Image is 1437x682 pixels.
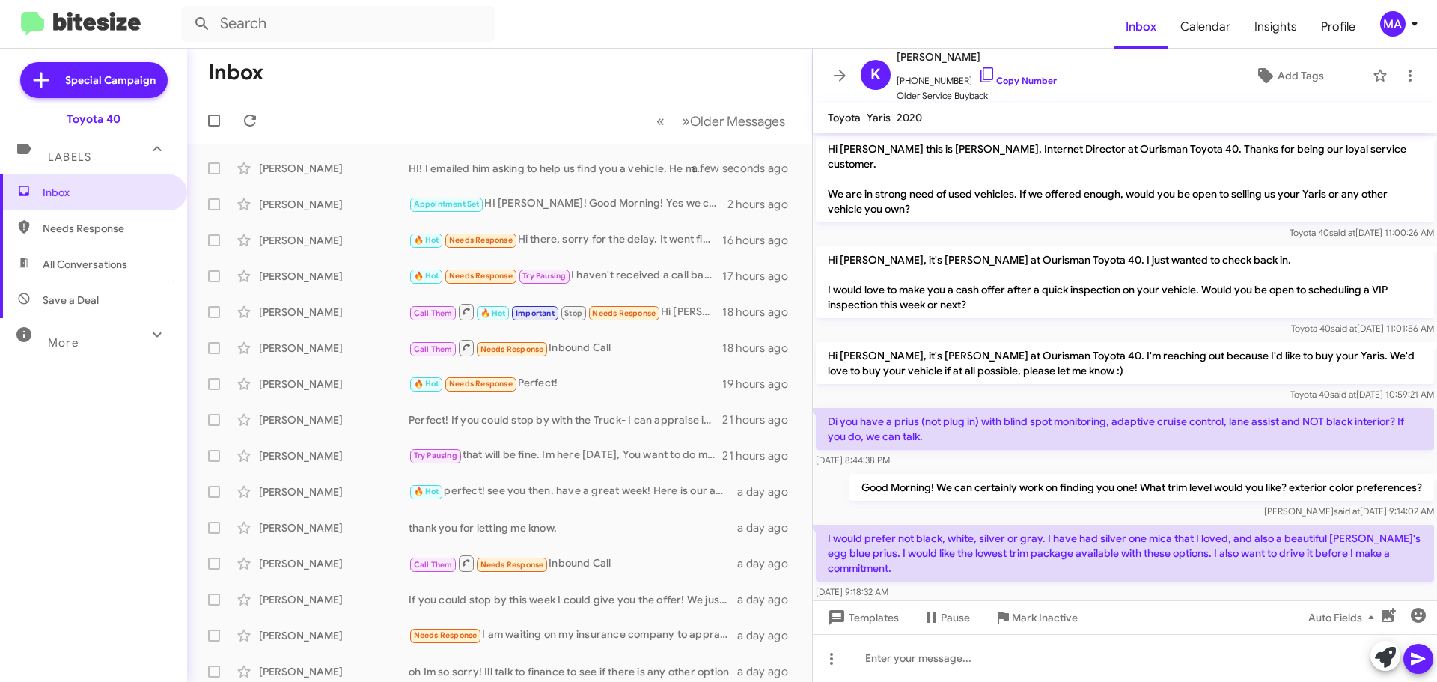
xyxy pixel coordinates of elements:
[1296,604,1392,631] button: Auto Fields
[722,341,800,356] div: 18 hours ago
[414,199,480,209] span: Appointment Set
[48,336,79,350] span: More
[414,271,439,281] span: 🔥 Hot
[181,6,495,42] input: Search
[259,161,409,176] div: [PERSON_NAME]
[43,257,127,272] span: All Conversations
[592,308,656,318] span: Needs Response
[816,525,1434,582] p: I would prefer not black, white, silver or gray. I have had silver one mica that I loved, and als...
[648,106,794,136] nav: Page navigation example
[516,308,555,318] span: Important
[259,269,409,284] div: [PERSON_NAME]
[480,344,544,354] span: Needs Response
[816,454,890,466] span: [DATE] 8:44:38 PM
[409,195,727,213] div: HI [PERSON_NAME]! Good Morning! Yes we can work on this for you.
[409,483,737,500] div: perfect! see you then. have a great week! Here is our address just in case you need it -[STREET_A...
[564,308,582,318] span: Stop
[867,111,891,124] span: Yaris
[1308,604,1380,631] span: Auto Fields
[480,308,506,318] span: 🔥 Hot
[656,112,665,130] span: «
[722,269,800,284] div: 17 hours ago
[259,628,409,643] div: [PERSON_NAME]
[259,377,409,392] div: [PERSON_NAME]
[65,73,156,88] span: Special Campaign
[259,197,409,212] div: [PERSON_NAME]
[1242,5,1309,49] a: Insights
[409,161,710,176] div: HI! I emailed him asking to help us find you a vehicle. He may have reached out to introduce hims...
[414,487,439,496] span: 🔥 Hot
[816,342,1434,384] p: Hi [PERSON_NAME], it's [PERSON_NAME] at Ourisman Toyota 40. I'm reaching out because I'd like to ...
[897,48,1057,66] span: [PERSON_NAME]
[828,111,861,124] span: Toyota
[982,604,1090,631] button: Mark Inactive
[409,592,737,607] div: If you could stop by this week I could give you the offer! We just need to check the vehicle out....
[259,412,409,427] div: [PERSON_NAME]
[1212,62,1365,89] button: Add Tags
[710,161,800,176] div: a few seconds ago
[414,379,439,389] span: 🔥 Hot
[690,113,785,130] span: Older Messages
[522,271,566,281] span: Try Pausing
[449,271,513,281] span: Needs Response
[1114,5,1168,49] a: Inbox
[43,293,99,308] span: Save a Deal
[259,233,409,248] div: [PERSON_NAME]
[722,233,800,248] div: 16 hours ago
[409,554,737,573] div: Inbound Call
[825,604,899,631] span: Templates
[816,408,1434,450] p: Di you have a prius (not plug in) with blind spot monitoring, adaptive cruise control, lane assis...
[1380,11,1406,37] div: MA
[897,88,1057,103] span: Older Service Buyback
[816,586,888,597] span: [DATE] 9:18:32 AM
[737,664,800,679] div: a day ago
[414,344,453,354] span: Call Them
[673,106,794,136] button: Next
[1329,227,1355,238] span: said at
[43,221,170,236] span: Needs Response
[722,412,800,427] div: 21 hours ago
[941,604,970,631] span: Pause
[1330,389,1356,400] span: said at
[259,448,409,463] div: [PERSON_NAME]
[414,560,453,570] span: Call Them
[409,520,737,535] div: thank you for letting me know.
[1291,323,1434,334] span: Toyota 40 [DATE] 11:01:56 AM
[737,592,800,607] div: a day ago
[67,112,120,127] div: Toyota 40
[816,136,1434,222] p: Hi [PERSON_NAME] this is [PERSON_NAME], Internet Director at Ourisman Toyota 40. Thanks for being...
[1264,505,1434,517] span: [PERSON_NAME] [DATE] 9:14:02 AM
[449,235,513,245] span: Needs Response
[1309,5,1367,49] a: Profile
[737,484,800,499] div: a day ago
[409,338,722,357] div: Inbound Call
[43,185,170,200] span: Inbox
[409,627,737,644] div: I am waiting on my insurance company to appraise my previous car
[647,106,674,136] button: Previous
[1012,604,1078,631] span: Mark Inactive
[259,341,409,356] div: [PERSON_NAME]
[409,231,722,249] div: Hi there, sorry for the delay. It went fine, no worries
[409,375,722,392] div: Perfect!
[259,664,409,679] div: [PERSON_NAME]
[259,484,409,499] div: [PERSON_NAME]
[682,112,690,130] span: »
[48,150,91,164] span: Labels
[897,66,1057,88] span: [PHONE_NUMBER]
[1331,323,1357,334] span: said at
[449,379,513,389] span: Needs Response
[897,111,922,124] span: 2020
[1278,62,1324,89] span: Add Tags
[813,604,911,631] button: Templates
[259,592,409,607] div: [PERSON_NAME]
[414,630,478,640] span: Needs Response
[480,560,544,570] span: Needs Response
[722,305,800,320] div: 18 hours ago
[208,61,263,85] h1: Inbox
[737,628,800,643] div: a day ago
[1290,389,1434,400] span: Toyota 40 [DATE] 10:59:21 AM
[722,448,800,463] div: 21 hours ago
[259,520,409,535] div: [PERSON_NAME]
